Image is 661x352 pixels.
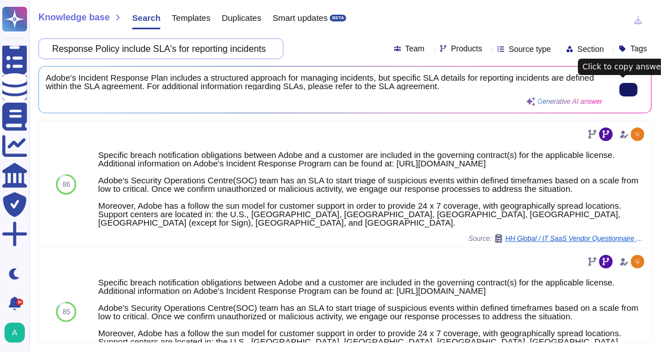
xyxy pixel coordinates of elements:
[469,234,647,243] span: Source:
[330,15,346,21] div: BETA
[506,235,647,242] span: HH Global / IT SaaS Vendor Questionnaire Due [DATE]
[63,181,70,188] span: 86
[222,14,262,22] span: Duplicates
[631,255,645,269] img: user
[451,45,482,52] span: Products
[45,39,272,59] input: Search a question or template...
[5,323,25,343] img: user
[172,14,210,22] span: Templates
[16,299,23,306] div: 9+
[132,14,160,22] span: Search
[46,73,603,90] span: Adobe's Incident Response Plan includes a structured approach for managing incidents, but specifi...
[509,45,551,53] span: Source type
[578,45,605,53] span: Section
[63,309,70,315] span: 85
[538,98,603,105] span: Generative AI answer
[38,13,110,22] span: Knowledge base
[98,151,647,227] div: Specific breach notification obligations between Adobe and a customer are included in the governi...
[631,127,645,141] img: user
[630,45,647,52] span: Tags
[406,45,425,52] span: Team
[273,14,328,22] span: Smart updates
[2,320,33,345] button: user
